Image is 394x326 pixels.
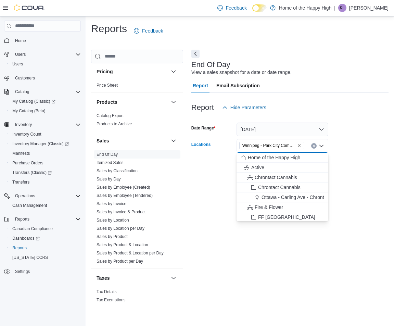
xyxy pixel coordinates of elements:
[12,245,27,251] span: Reports
[191,103,214,112] h3: Report
[239,142,304,149] span: Winnipeg - Park City Commons - Fire & Flower
[319,143,324,149] button: Close list of options
[12,151,30,156] span: Manifests
[10,244,29,252] a: Reports
[12,215,81,223] span: Reports
[1,50,84,59] button: Users
[97,259,143,264] span: Sales by Product per Day
[15,122,32,127] span: Inventory
[237,173,328,183] button: Chrontact Cannabis
[10,97,58,105] a: My Catalog (Classic)
[12,170,52,175] span: Transfers (Classic)
[12,236,40,241] span: Dashboards
[12,121,81,129] span: Inventory
[12,74,81,82] span: Customers
[97,242,148,247] a: Sales by Product & Location
[242,142,296,149] span: Winnipeg - Park City Commons - Fire & Flower
[237,163,328,173] button: Active
[12,131,41,137] span: Inventory Count
[10,107,81,115] span: My Catalog (Beta)
[12,215,32,223] button: Reports
[169,98,178,106] button: Products
[10,97,81,105] span: My Catalog (Classic)
[97,218,129,223] a: Sales by Location
[97,168,138,173] a: Sales by Classification
[10,159,46,167] a: Purchase Orders
[297,143,301,148] button: Remove Winnipeg - Park City Commons - Fire & Flower from selection in this group
[97,217,129,223] span: Sales by Location
[1,120,84,129] button: Inventory
[10,107,48,115] a: My Catalog (Beta)
[237,192,328,202] button: Ottawa - Carling Ave - Chrontact Cannabis
[226,4,246,11] span: Feedback
[15,89,29,95] span: Catalog
[10,159,81,167] span: Purchase Orders
[97,176,121,182] span: Sales by Day
[97,193,153,198] a: Sales by Employee (Tendered)
[219,101,269,114] button: Hide Parameters
[349,4,389,12] p: [PERSON_NAME]
[7,168,84,177] a: Transfers (Classic)
[97,226,144,231] a: Sales by Location per Day
[97,298,126,302] a: Tax Exemptions
[255,174,297,181] span: Chrontact Cannabis
[97,152,118,157] span: End Of Day
[216,79,260,92] span: Email Subscription
[97,177,121,181] a: Sales by Day
[340,4,345,12] span: KL
[97,234,128,239] span: Sales by Product
[191,50,200,58] button: Next
[97,68,168,75] button: Pricing
[10,130,81,138] span: Inventory Count
[97,297,126,303] span: Tax Exemptions
[12,267,81,276] span: Settings
[97,201,126,206] a: Sales by Invoice
[15,216,29,222] span: Reports
[91,81,183,92] div: Pricing
[7,149,84,158] button: Manifests
[97,99,168,105] button: Products
[15,52,26,57] span: Users
[1,191,84,201] button: Operations
[7,201,84,210] button: Cash Management
[258,214,315,221] span: FF [GEOGRAPHIC_DATA]
[237,183,328,192] button: Chrontact Cannabis
[12,50,81,59] span: Users
[12,255,48,260] span: [US_STATE] CCRS
[15,193,35,199] span: Operations
[193,79,208,92] span: Report
[97,168,138,174] span: Sales by Classification
[97,251,164,255] a: Sales by Product & Location per Day
[10,140,81,148] span: Inventory Manager (Classic)
[10,60,81,68] span: Users
[12,192,38,200] button: Operations
[12,203,47,208] span: Cash Management
[12,160,43,166] span: Purchase Orders
[237,212,328,222] button: FF [GEOGRAPHIC_DATA]
[97,83,118,88] span: Price Sheet
[191,61,230,69] h3: End Of Day
[252,4,267,12] input: Dark Mode
[12,226,53,231] span: Canadian Compliance
[7,158,84,168] button: Purchase Orders
[10,168,54,177] a: Transfers (Classic)
[1,36,84,46] button: Home
[12,99,55,104] span: My Catalog (Classic)
[15,75,35,81] span: Customers
[97,68,113,75] h3: Pricing
[311,143,317,149] button: Clear input
[251,164,264,171] span: Active
[97,209,145,215] span: Sales by Invoice & Product
[12,121,35,129] button: Inventory
[97,137,109,144] h3: Sales
[97,121,132,127] span: Products to Archive
[237,202,328,212] button: Fire & Flower
[97,259,143,264] a: Sales by Product per Day
[91,288,183,307] div: Taxes
[12,88,32,96] button: Catalog
[10,60,26,68] a: Users
[191,125,216,131] label: Date Range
